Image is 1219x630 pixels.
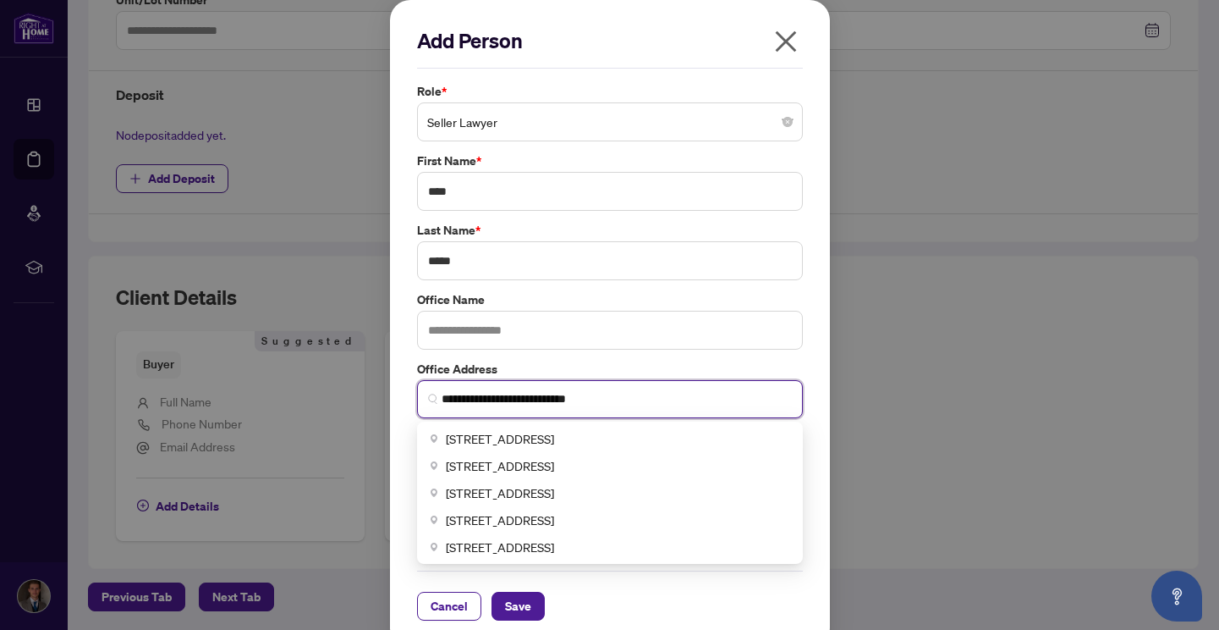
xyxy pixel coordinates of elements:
[427,106,793,138] span: Seller Lawyer
[417,290,803,309] label: Office Name
[417,221,803,240] label: Last Name
[1151,571,1202,622] button: Open asap
[491,592,545,621] button: Save
[417,27,803,54] h2: Add Person
[782,117,793,127] span: close-circle
[417,82,803,101] label: Role
[417,592,481,621] button: Cancel
[772,28,799,55] span: close
[446,538,554,556] span: [STREET_ADDRESS]
[428,394,438,404] img: search_icon
[417,152,803,170] label: First Name
[417,360,803,379] label: Office Address
[431,593,468,620] span: Cancel
[446,511,554,529] span: [STREET_ADDRESS]
[446,484,554,502] span: [STREET_ADDRESS]
[446,456,554,475] span: [STREET_ADDRESS]
[505,593,531,620] span: Save
[446,429,554,448] span: [STREET_ADDRESS]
